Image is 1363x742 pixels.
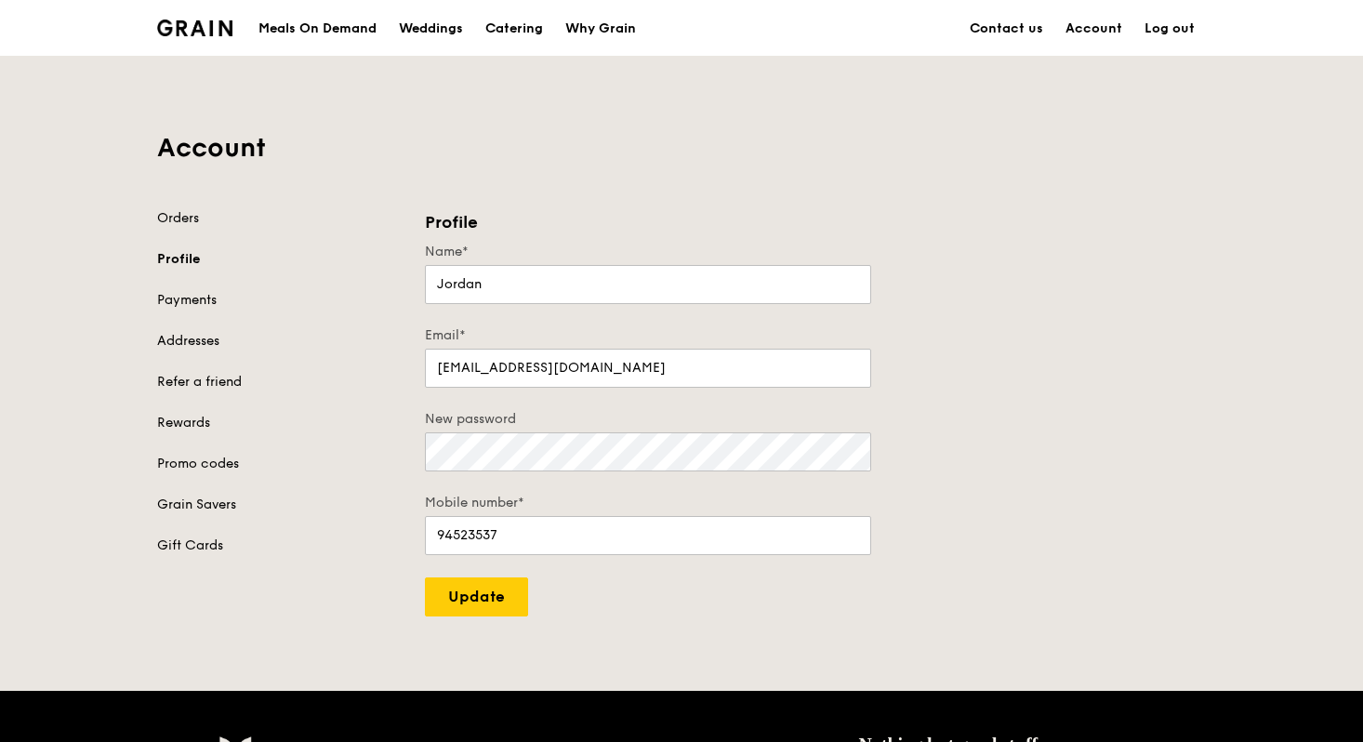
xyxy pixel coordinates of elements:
[425,326,871,345] label: Email*
[485,1,543,57] div: Catering
[388,1,474,57] a: Weddings
[425,209,871,235] h3: Profile
[157,131,1206,165] h1: Account
[425,410,871,429] label: New password
[399,1,463,57] div: Weddings
[157,496,403,514] a: Grain Savers
[425,494,871,512] label: Mobile number*
[554,1,647,57] a: Why Grain
[258,1,377,57] div: Meals On Demand
[425,243,871,261] label: Name*
[157,209,403,228] a: Orders
[425,577,528,616] input: Update
[157,414,403,432] a: Rewards
[157,332,403,351] a: Addresses
[157,373,403,391] a: Refer a friend
[157,20,232,36] img: Grain
[157,455,403,473] a: Promo codes
[474,1,554,57] a: Catering
[157,291,403,310] a: Payments
[1054,1,1133,57] a: Account
[565,1,636,57] div: Why Grain
[959,1,1054,57] a: Contact us
[157,537,403,555] a: Gift Cards
[1133,1,1206,57] a: Log out
[157,250,403,269] a: Profile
